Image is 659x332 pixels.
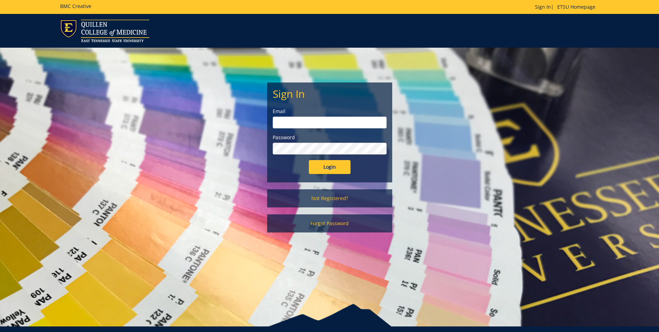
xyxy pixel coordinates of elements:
[60,19,149,42] img: ETSU logo
[273,134,387,141] label: Password
[309,160,351,174] input: Login
[60,3,91,9] h5: BMC Creative
[273,108,387,115] label: Email
[267,189,392,207] a: Not Registered?
[535,3,599,10] p: |
[535,3,551,10] a: Sign In
[267,214,392,232] a: Forgot Password
[273,88,387,100] h2: Sign In
[554,3,599,10] a: ETSU Homepage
